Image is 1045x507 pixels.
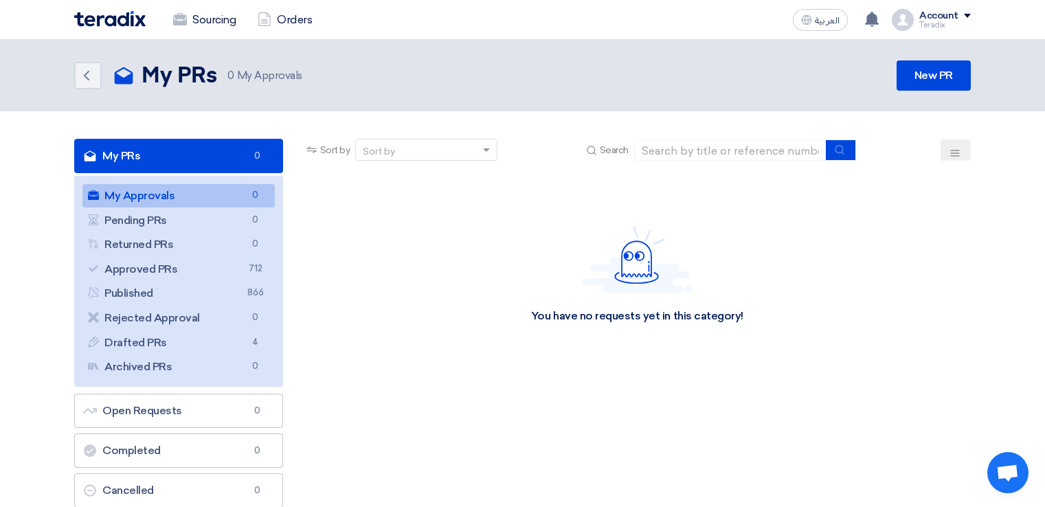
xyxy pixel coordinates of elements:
[531,309,743,324] div: You have no requests yet in this category!
[247,188,264,203] span: 0
[82,282,275,305] a: Published
[82,258,275,281] a: Approved PRs
[247,359,264,374] span: 0
[249,444,266,458] span: 0
[249,149,266,163] span: 0
[919,10,958,22] div: Account
[142,63,216,90] h2: My PRs
[74,394,283,428] a: Open Requests0
[892,9,914,31] img: profile_test.png
[247,335,264,350] span: 4
[227,68,302,84] span: My Approvals
[74,139,283,173] a: My PRs0
[897,60,971,91] a: New PR
[247,237,264,251] span: 0
[582,226,692,293] img: Hello
[363,144,395,159] div: Sort by
[320,143,350,157] span: Sort by
[74,433,283,468] a: Completed0
[82,233,275,256] a: Returned PRs
[74,11,146,27] img: Teradix logo
[227,69,234,82] span: 0
[600,143,629,157] span: Search
[82,306,275,330] a: Rejected Approval
[793,9,848,31] button: العربية
[249,404,266,418] span: 0
[162,5,247,35] a: Sourcing
[247,213,264,227] span: 0
[82,184,275,207] a: My Approvals
[249,484,266,497] span: 0
[247,262,264,276] span: 712
[987,452,1029,493] a: Open chat
[247,311,264,325] span: 0
[82,355,275,379] a: Archived PRs
[82,331,275,354] a: Drafted PRs
[815,16,840,25] span: العربية
[919,21,971,29] div: Teradix
[82,209,275,232] a: Pending PRs
[247,286,264,300] span: 866
[634,140,827,161] input: Search by title or reference number
[247,5,323,35] a: Orders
